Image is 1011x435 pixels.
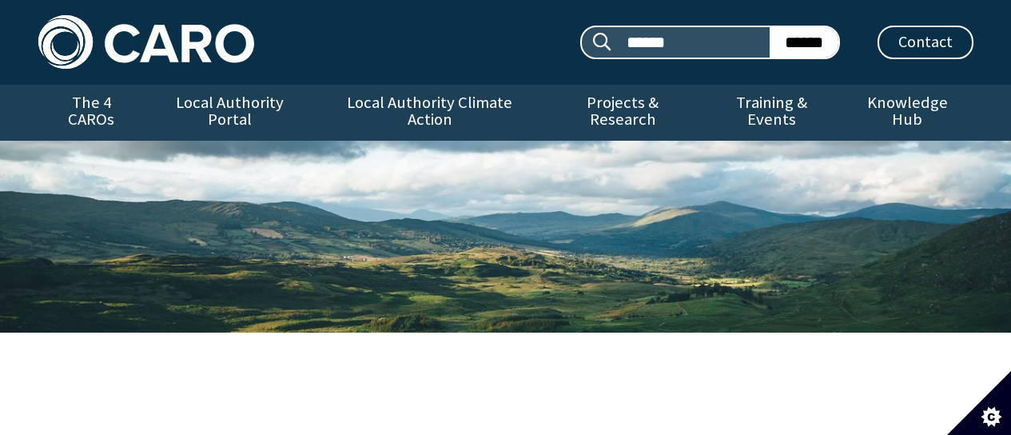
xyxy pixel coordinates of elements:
a: Contact [878,26,973,59]
a: Training & Events [702,85,842,141]
a: Projects & Research [543,85,702,141]
a: The 4 CAROs [38,85,145,141]
img: Caro logo [38,15,254,69]
a: Knowledge Hub [842,85,973,141]
a: Local Authority Portal [145,85,316,141]
button: Set cookie preferences [947,371,1011,435]
a: Local Authority Climate Action [316,85,543,141]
